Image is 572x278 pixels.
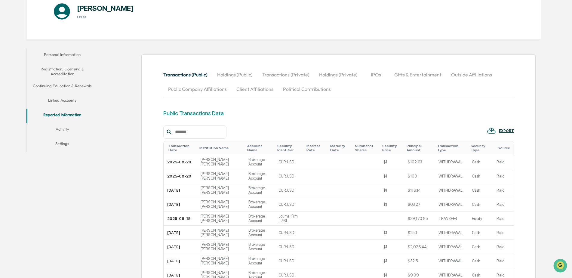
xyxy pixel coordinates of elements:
h1: [PERSON_NAME] [77,4,134,13]
div: 🗄️ [44,124,48,128]
td: WITHDRAWAL [435,155,468,169]
span: Preclearance [12,123,39,129]
td: [DATE] [164,226,197,240]
td: Plaid [493,226,514,240]
td: [PERSON_NAME] [PERSON_NAME] [197,240,245,254]
td: CUR:USD [275,240,304,254]
td: [PERSON_NAME] [PERSON_NAME] [197,254,245,268]
span: Attestations [50,123,75,129]
button: Client Affiliations [232,82,278,96]
td: Cash [468,240,493,254]
td: [PERSON_NAME] [PERSON_NAME] [197,183,245,197]
td: Plaid [493,169,514,183]
td: WITHDRAWAL [435,254,468,268]
div: Toggle SortBy [355,144,377,152]
button: Outside Affiliations [446,67,497,82]
button: IPOs [362,67,389,82]
td: CUR:USD [275,155,304,169]
a: Powered byPylon [42,149,73,154]
div: Toggle SortBy [306,144,325,152]
td: [PERSON_NAME] [PERSON_NAME] [197,226,245,240]
td: CUR:USD [275,226,304,240]
td: Brokerage Account [245,169,275,183]
td: CUR:USD [275,254,304,268]
td: $1 [380,183,404,197]
td: Brokerage Account [245,183,275,197]
div: Toggle SortBy [437,144,466,152]
td: [DATE] [164,240,197,254]
span: [PERSON_NAME].[PERSON_NAME] [19,98,80,103]
td: Plaid [493,212,514,226]
div: Toggle SortBy [277,144,302,152]
span: • [50,82,52,87]
div: 🔎 [6,135,11,140]
td: Brokerage Account [245,226,275,240]
td: $1 [380,226,404,240]
td: $1 [380,169,404,183]
td: $1 [380,155,404,169]
td: Brokerage Account [245,212,275,226]
div: Start new chat [27,46,99,52]
td: $1 [380,240,404,254]
a: 🖐️Preclearance [4,121,41,131]
td: Cash [468,169,493,183]
img: Steve.Lennart [6,92,16,102]
button: Holdings (Public) [212,67,257,82]
td: $102.63 [404,155,435,169]
span: [PERSON_NAME] [19,82,49,87]
button: Transactions (Private) [257,67,314,82]
button: Political Contributions [278,82,336,96]
td: Cash [468,155,493,169]
td: Plaid [493,183,514,197]
img: EXPORT [487,126,496,135]
td: $32.5 [404,254,435,268]
div: EXPORT [499,129,514,133]
td: Cash [468,197,493,212]
div: Toggle SortBy [247,144,272,152]
td: $100 [404,169,435,183]
td: WITHDRAWAL [435,240,468,254]
button: Settings [26,137,98,152]
td: $116.14 [404,183,435,197]
td: Journal Frm ...761 [275,212,304,226]
p: How can we help? [6,13,109,22]
td: 2025-08-18 [164,212,197,226]
div: Toggle SortBy [382,144,402,152]
button: Gifts & Entertainment [389,67,446,82]
td: $250 [404,226,435,240]
td: $1 [380,197,404,212]
button: Holdings (Private) [314,67,362,82]
iframe: Open customer support [553,258,569,274]
img: 1746055101610-c473b297-6a78-478c-a979-82029cc54cd1 [12,82,17,87]
div: 🖐️ [6,124,11,128]
td: Cash [468,183,493,197]
div: secondary tabs example [163,67,514,96]
td: Brokerage Account [245,197,275,212]
button: Transactions (Public) [163,67,212,82]
td: [PERSON_NAME] [PERSON_NAME] [197,169,245,183]
td: [DATE] [164,183,197,197]
input: Clear [16,27,99,34]
img: Jack Rasmussen [6,76,16,86]
td: Cash [468,254,493,268]
td: WITHDRAWAL [435,183,468,197]
span: [DATE] [84,98,97,103]
button: Linked Accounts [26,94,98,109]
td: [DATE] [164,254,197,268]
button: Public Company Affiliations [163,82,232,96]
td: CUR:USD [275,169,304,183]
td: $1 [380,254,404,268]
td: Brokerage Account [245,254,275,268]
td: $2,026.44 [404,240,435,254]
img: 1746055101610-c473b297-6a78-478c-a979-82029cc54cd1 [6,46,17,57]
td: TRANSFER [435,212,468,226]
td: $39,170.85 [404,212,435,226]
td: 2025-08-20 [164,155,197,169]
div: Toggle SortBy [471,144,490,152]
div: secondary tabs example [26,48,98,152]
td: WITHDRAWAL [435,226,468,240]
div: Toggle SortBy [199,146,242,150]
td: $66.27 [404,197,435,212]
